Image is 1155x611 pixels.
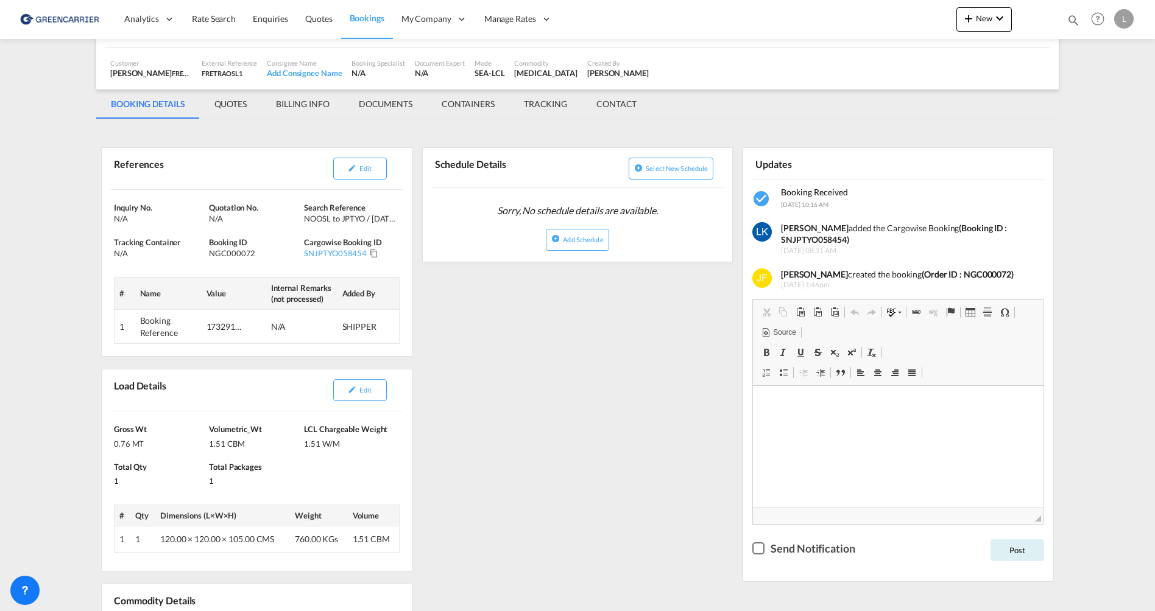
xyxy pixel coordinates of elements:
span: 760.00 KGs [295,534,338,544]
div: L [1114,9,1134,29]
md-checkbox: Checkbox No Ink [752,540,855,556]
div: SEA-LCL [475,68,504,79]
a: Unlink [925,304,942,320]
div: N/A [114,213,206,224]
div: 0.76 MT [114,435,206,449]
b: (Order ID : NGC000072) [922,269,1014,279]
div: Help [1087,9,1114,30]
a: Paste (Ctrl+V) [792,304,809,320]
button: Post [991,539,1044,561]
md-tab-item: CONTAINERS [427,89,509,119]
div: Jakub Flemming [587,68,649,79]
md-icon: icon-pencil [348,164,356,172]
a: Subscript [826,344,843,360]
span: Help [1087,9,1108,29]
a: Bold (Ctrl+B) [758,344,775,360]
div: 173291/JFL [207,321,243,333]
span: [DATE] 10:16 AM [781,201,828,208]
a: Increase Indent [812,365,829,380]
md-icon: Click to Copy [370,249,378,257]
th: Weight [290,505,348,526]
span: Select new schedule [646,164,708,172]
div: NOOSL to JPTYO / 19 Sep 2025 [304,213,396,224]
md-tab-item: BILLING INFO [261,89,344,119]
md-icon: icon-checkbox-marked-circle [752,189,772,209]
div: created the booking [781,268,1035,281]
span: Booking ID [209,237,247,247]
md-tab-item: BOOKING DETAILS [96,89,200,119]
th: Value [202,277,266,309]
a: Decrease Indent [795,365,812,380]
td: SHIPPER [337,310,400,344]
md-icon: icon-plus-circle [634,164,643,172]
th: Added By [337,277,400,309]
span: Inquiry No. [114,203,152,212]
th: Qty [130,505,155,526]
div: icon-magnify [1067,13,1080,32]
span: FRETRAOSL1 [202,69,242,77]
a: Paste from Word [826,304,843,320]
a: Insert Special Character [996,304,1013,320]
strong: [PERSON_NAME] [781,223,849,233]
md-tab-item: TRACKING [509,89,582,119]
span: Analytics [124,13,159,25]
md-tab-item: CONTACT [582,89,651,119]
td: 1 [115,526,131,553]
img: AZLXwAAAABJRU5ErkJggg== [752,268,772,288]
a: Underline (Ctrl+U) [792,344,809,360]
div: References [111,153,254,184]
a: Strikethrough [809,344,826,360]
button: icon-plus 400-fgNewicon-chevron-down [956,7,1012,32]
button: icon-pencilEdit [333,379,387,401]
a: Justify [903,365,920,380]
td: 1 [130,526,155,553]
div: N/A [351,68,404,79]
span: Cargowise Booking ID [304,237,381,247]
div: Commodity [514,58,577,68]
div: 1.51 CBM [209,435,301,449]
div: Consignee Name [267,58,342,68]
a: Insert/Remove Bulleted List [775,365,792,380]
th: Volume [348,505,400,526]
span: Tracking Container [114,237,180,247]
div: NGC000072 [209,248,301,259]
div: Load Details [111,374,171,406]
iframe: Editor, editor2 [753,386,1044,508]
md-icon: icon-chevron-down [992,11,1007,26]
span: FREJA Transport & Logistics AS [172,68,264,78]
md-icon: icon-plus-circle [551,234,560,243]
div: Customer [110,58,192,68]
div: N/A [209,213,301,224]
md-pagination-wrapper: Use the left and right arrow keys to navigate between tabs [96,89,651,119]
th: # [115,277,135,309]
th: # [115,505,131,526]
span: [DATE] 08:31 AM [781,246,1035,256]
span: [DATE] 1:46pm [781,280,1035,290]
a: Link (Ctrl+K) [908,304,925,320]
div: N/A [114,248,206,259]
span: My Company [401,13,451,25]
span: Rate Search [192,13,236,24]
button: icon-plus-circleSelect new schedule [629,158,713,180]
md-tab-item: DOCUMENTS [344,89,427,119]
md-tab-item: QUOTES [200,89,261,119]
span: Quotes [305,13,332,24]
div: Created By [587,58,649,68]
div: Mode [475,58,504,68]
span: Enquiries [253,13,288,24]
span: Volumetric_Wt [209,424,262,434]
b: [PERSON_NAME] [781,269,848,279]
button: icon-pencilEdit [333,158,387,180]
span: Total Packages [209,462,262,472]
div: Document Expert [415,58,465,68]
a: Source [758,324,799,340]
span: Sorry, No schedule details are available. [492,199,663,222]
div: N/A [271,321,308,333]
span: Booking Received [781,187,848,197]
span: 120.00 × 120.00 × 105.00 CMS [160,534,274,544]
span: New [961,13,1007,23]
a: Align Left [852,365,869,380]
a: Copy (Ctrl+C) [775,304,792,320]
